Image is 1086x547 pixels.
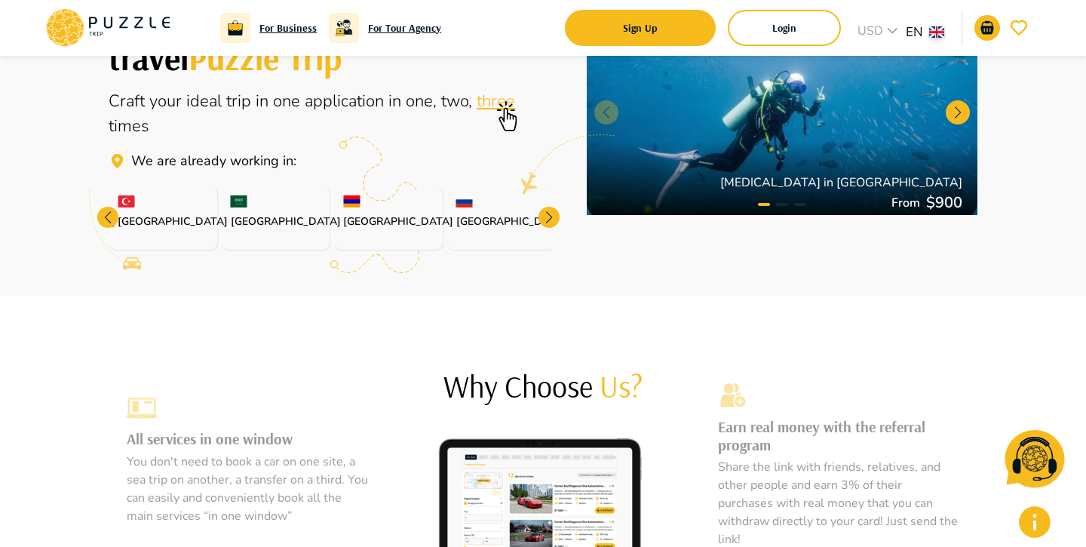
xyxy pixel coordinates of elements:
p: 900 [935,192,962,214]
p: [GEOGRAPHIC_DATA] [456,214,547,229]
span: ideal [186,90,226,112]
p: [GEOGRAPHIC_DATA] [343,214,434,229]
a: For Business [259,20,317,36]
div: USD [853,22,906,44]
h3: Earn real money with the referral program [718,413,959,458]
span: application [305,90,388,112]
p: $ [926,192,935,214]
p: Travel Service Puzzle Trip [131,151,296,171]
p: [GEOGRAPHIC_DATA] [231,214,321,229]
p: [MEDICAL_DATA] in [GEOGRAPHIC_DATA] [720,174,962,192]
a: For Tour Agency [368,20,441,36]
p: [GEOGRAPHIC_DATA] [118,214,208,229]
span: in [256,90,273,112]
span: one [273,90,305,112]
span: trip [226,90,256,112]
span: two, [441,90,477,112]
span: your [149,90,186,112]
p: EN [906,23,923,42]
button: signup [565,10,716,46]
span: Craft [109,90,149,112]
span: one, [406,90,441,112]
button: go-to-wishlist-submit-button [1006,15,1032,41]
h3: All services in one window [127,426,368,453]
p: You don't need to book a car on one site, a sea trip on another, a transfer on a third. You can e... [127,453,368,525]
span: Choose [505,367,600,405]
span: times [109,115,149,137]
span: Why [443,367,505,405]
div: Online aggregator of travel services to travel around the world. [109,89,552,139]
span: Us? [600,367,643,405]
button: go-to-basket-submit-button [974,15,1000,41]
p: From [891,194,926,212]
span: three [477,90,515,112]
span: in [388,90,406,112]
img: lang [929,26,944,38]
span: Puzzle Trip [189,36,342,78]
button: login [728,10,841,46]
